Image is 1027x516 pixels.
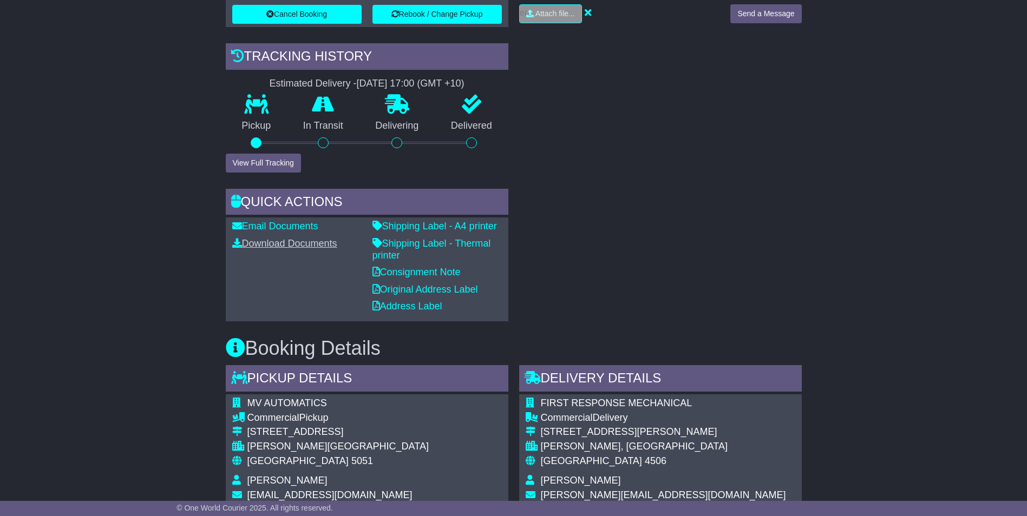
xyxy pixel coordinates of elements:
[372,221,497,231] a: Shipping Label - A4 printer
[232,5,362,24] button: Cancel Booking
[541,412,786,424] div: Delivery
[247,398,327,408] span: MV AUTOMATICS
[519,365,802,394] div: Delivery Details
[372,284,478,295] a: Original Address Label
[226,154,301,173] button: View Full Tracking
[232,238,337,249] a: Download Documents
[359,120,435,132] p: Delivering
[541,441,786,453] div: [PERSON_NAME], [GEOGRAPHIC_DATA]
[226,120,287,132] p: Pickup
[176,504,333,512] span: © One World Courier 2025. All rights reserved.
[357,78,465,90] div: [DATE] 17:00 (GMT +10)
[541,412,593,423] span: Commercial
[541,475,621,486] span: [PERSON_NAME]
[247,441,429,453] div: [PERSON_NAME][GEOGRAPHIC_DATA]
[226,78,508,90] div: Estimated Delivery -
[372,267,461,277] a: Consignment Note
[247,489,413,500] span: [EMAIL_ADDRESS][DOMAIN_NAME]
[541,489,786,500] span: [PERSON_NAME][EMAIL_ADDRESS][DOMAIN_NAME]
[541,426,786,438] div: [STREET_ADDRESS][PERSON_NAME]
[226,365,508,394] div: Pickup Details
[232,221,318,231] a: Email Documents
[226,338,802,359] h3: Booking Details
[435,120,508,132] p: Delivered
[645,455,666,466] span: 4506
[351,455,373,466] span: 5051
[226,189,508,218] div: Quick Actions
[541,398,692,408] span: FIRST RESPONSE MECHANICAL
[730,4,801,23] button: Send a Message
[372,238,491,261] a: Shipping Label - Thermal printer
[226,43,508,72] div: Tracking history
[372,301,442,312] a: Address Label
[372,5,502,24] button: Rebook / Change Pickup
[287,120,359,132] p: In Transit
[247,412,429,424] div: Pickup
[247,475,328,486] span: [PERSON_NAME]
[541,455,642,466] span: [GEOGRAPHIC_DATA]
[247,412,299,423] span: Commercial
[247,455,349,466] span: [GEOGRAPHIC_DATA]
[247,426,429,438] div: [STREET_ADDRESS]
